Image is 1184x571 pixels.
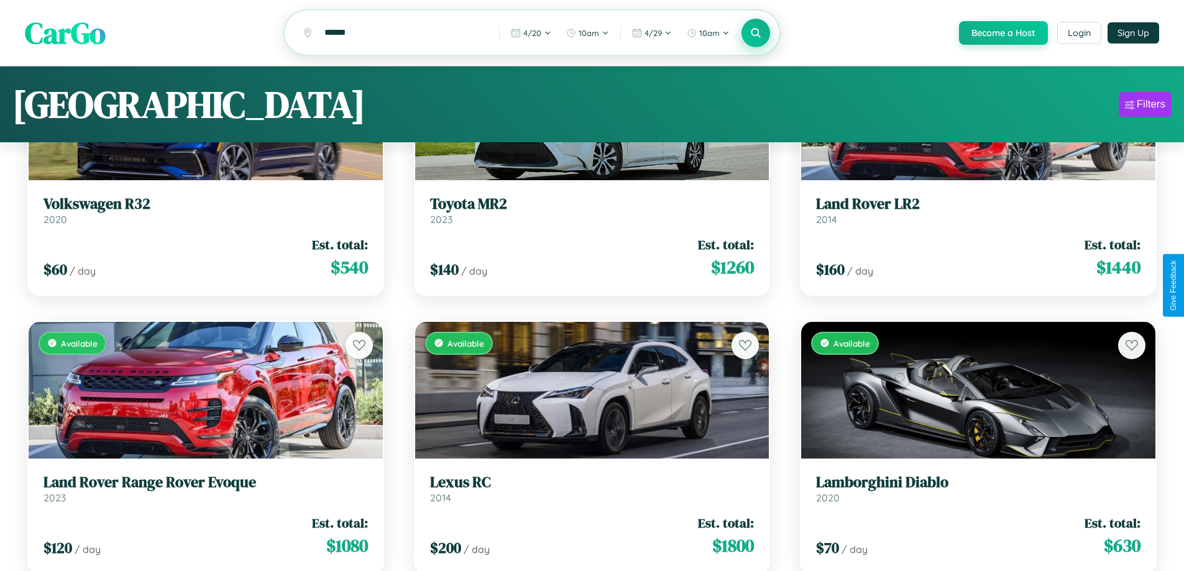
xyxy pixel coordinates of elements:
span: $ 1440 [1096,255,1140,280]
span: $ 630 [1104,533,1140,558]
span: / day [464,543,490,555]
span: / day [75,543,101,555]
span: / day [461,265,487,277]
span: 2014 [816,213,837,226]
h3: Lamborghini Diablo [816,473,1140,491]
div: Filters [1137,98,1165,111]
span: 2023 [430,213,452,226]
span: Available [833,338,870,349]
button: 10am [560,23,615,43]
div: Give Feedback [1169,260,1178,311]
span: / day [842,543,868,555]
span: 10am [699,28,720,38]
button: Filters [1119,92,1172,117]
span: 10am [579,28,599,38]
span: $ 60 [44,259,67,280]
h3: Toyota MR2 [430,195,755,213]
span: $ 160 [816,259,845,280]
span: $ 1080 [326,533,368,558]
span: Est. total: [312,235,368,254]
span: Available [61,338,98,349]
h3: Lexus RC [430,473,755,491]
h3: Land Rover LR2 [816,195,1140,213]
span: $ 540 [331,255,368,280]
h3: Land Rover Range Rover Evoque [44,473,368,491]
a: Lamborghini Diablo2020 [816,473,1140,504]
span: 2020 [816,491,840,504]
span: Est. total: [312,514,368,532]
span: $ 200 [430,537,461,558]
span: 2014 [430,491,451,504]
span: Est. total: [1085,514,1140,532]
button: Sign Up [1108,22,1159,43]
span: 2023 [44,491,66,504]
a: Land Rover Range Rover Evoque2023 [44,473,368,504]
h1: [GEOGRAPHIC_DATA] [12,79,365,130]
span: 4 / 29 [645,28,662,38]
span: Est. total: [1085,235,1140,254]
a: Lexus RC2014 [430,473,755,504]
button: Become a Host [959,21,1048,45]
span: / day [847,265,873,277]
span: 2020 [44,213,67,226]
span: Est. total: [698,235,754,254]
button: 4/29 [626,23,678,43]
span: $ 70 [816,537,839,558]
a: Land Rover LR22014 [816,195,1140,226]
button: 4/20 [505,23,558,43]
h3: Volkswagen R32 [44,195,368,213]
span: CarGo [25,12,106,53]
span: $ 140 [430,259,459,280]
span: Est. total: [698,514,754,532]
span: / day [70,265,96,277]
button: Login [1057,22,1101,44]
a: Toyota MR22023 [430,195,755,226]
button: 10am [681,23,736,43]
span: $ 1260 [711,255,754,280]
span: $ 120 [44,537,72,558]
span: 4 / 20 [523,28,541,38]
span: Available [447,338,484,349]
span: $ 1800 [712,533,754,558]
a: Volkswagen R322020 [44,195,368,226]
